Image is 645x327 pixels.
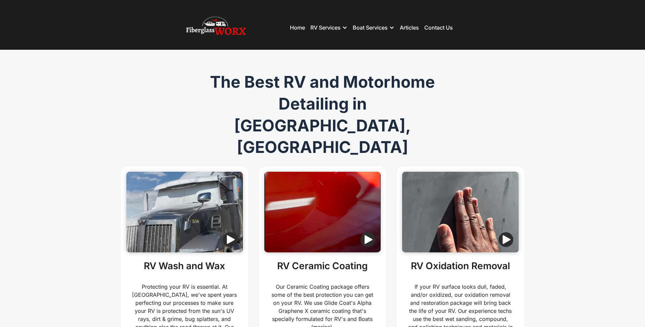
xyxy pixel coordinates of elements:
div: RV Services [310,24,341,31]
img: Play video [360,232,375,247]
div: Boat Services [353,24,388,31]
a: Home [290,24,305,31]
div: RV Services [310,17,347,38]
div: Boat Services [353,17,394,38]
h2: RV Oxidation Removal [411,260,510,272]
h2: RV Wash and Wax [144,260,225,272]
h1: The Best RV and Motorhome Detailing in [GEOGRAPHIC_DATA], [GEOGRAPHIC_DATA] [193,71,451,158]
img: Play video [223,232,238,247]
a: Articles [400,24,419,31]
h2: RV Ceramic Coating [277,260,368,272]
img: Play video [499,232,513,247]
a: Contact Us [424,24,453,31]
